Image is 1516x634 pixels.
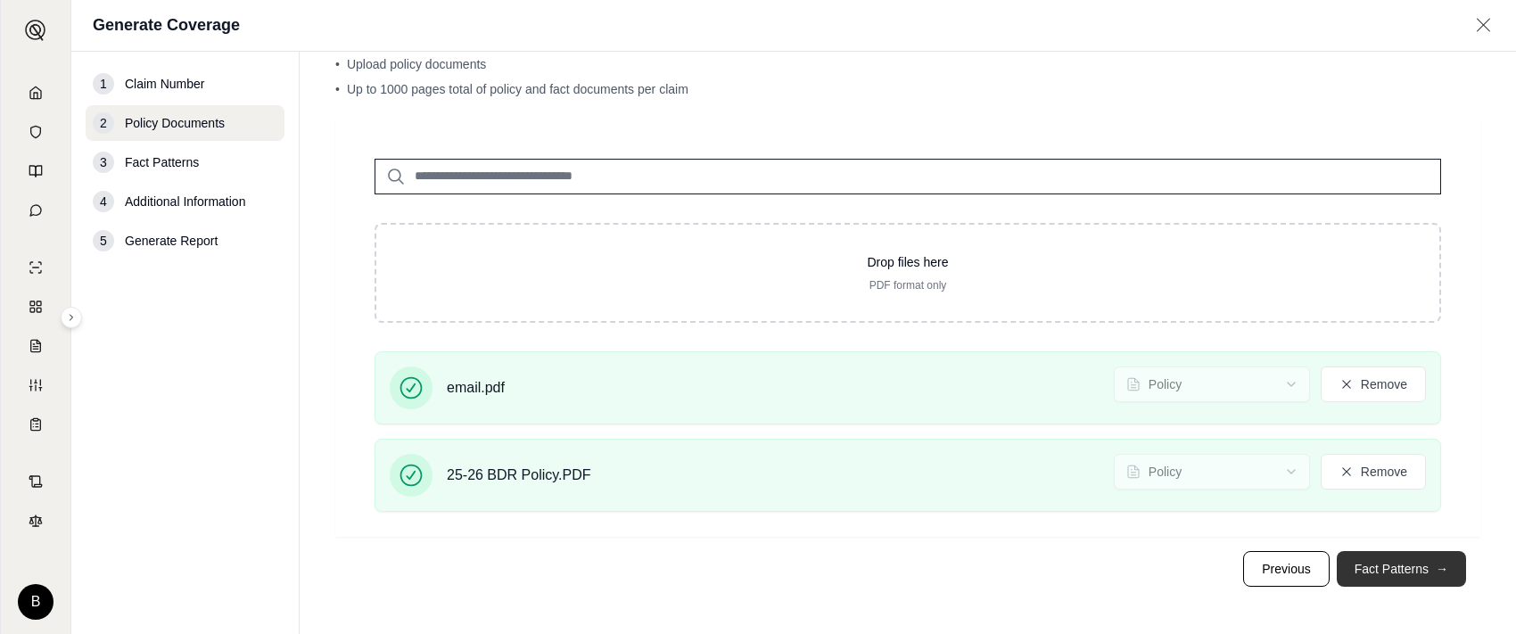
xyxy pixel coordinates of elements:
[12,328,60,364] a: Claim Coverage
[12,503,60,539] a: Legal Search Engine
[447,377,505,399] span: email.pdf
[347,82,688,96] span: Up to 1000 pages total of policy and fact documents per claim
[61,307,82,328] button: Expand sidebar
[12,464,60,499] a: Contract Analysis
[125,193,245,210] span: Additional Information
[1321,366,1426,402] button: Remove
[405,253,1411,271] p: Drop files here
[1243,551,1329,587] button: Previous
[12,407,60,442] a: Coverage Table
[12,75,60,111] a: Home
[125,153,199,171] span: Fact Patterns
[347,57,486,71] span: Upload policy documents
[93,112,114,134] div: 2
[1337,551,1466,587] button: Fact Patterns→
[335,82,340,96] span: •
[125,114,225,132] span: Policy Documents
[18,12,54,48] button: Expand sidebar
[93,230,114,251] div: 5
[93,73,114,95] div: 1
[93,152,114,173] div: 3
[12,367,60,403] a: Custom Report
[1436,560,1448,578] span: →
[125,75,204,93] span: Claim Number
[447,465,591,486] span: 25-26 BDR Policy.PDF
[1321,454,1426,490] button: Remove
[25,20,46,41] img: Expand sidebar
[12,250,60,285] a: Single Policy
[12,193,60,228] a: Chat
[93,191,114,212] div: 4
[335,57,340,71] span: •
[12,114,60,150] a: Documents Vault
[12,153,60,189] a: Prompt Library
[12,289,60,325] a: Policy Comparisons
[93,12,240,37] h1: Generate Coverage
[125,232,218,250] span: Generate Report
[18,584,54,620] div: B
[405,278,1411,292] p: PDF format only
